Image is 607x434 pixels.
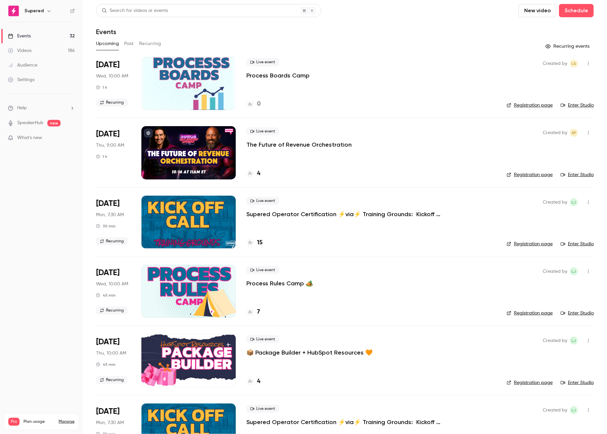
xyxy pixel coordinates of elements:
[246,308,260,316] a: 7
[96,281,128,287] span: Wed, 10:00 AM
[559,4,594,17] button: Schedule
[17,105,27,112] span: Help
[96,126,131,179] div: Oct 16 Thu, 11:00 AM (America/New York)
[96,28,116,36] h1: Events
[17,120,43,126] a: SpeakerHub
[96,60,120,70] span: [DATE]
[257,100,261,109] h4: 0
[543,129,567,137] span: Created by
[96,73,128,79] span: Wed, 10:00 AM
[561,171,594,178] a: Enter Studio
[96,265,131,318] div: Oct 22 Wed, 12:00 PM (America/New York)
[96,307,128,314] span: Recurring
[8,418,20,426] span: Pro
[96,212,124,218] span: Mon, 7:30 AM
[96,154,107,159] div: 1 h
[572,129,576,137] span: AF
[257,238,263,247] h4: 15
[543,60,567,68] span: Created by
[561,310,594,316] a: Enter Studio
[570,337,578,345] span: Lindsay John
[8,33,31,39] div: Events
[96,85,107,90] div: 1 h
[96,223,116,229] div: 30 min
[543,198,567,206] span: Created by
[96,334,131,387] div: Oct 23 Thu, 12:00 PM (America/New York)
[246,197,279,205] span: Live event
[246,72,310,79] a: Process Boards Camp
[24,419,55,424] span: Plan usage
[507,310,553,316] a: Registration page
[570,406,578,414] span: Lindsay John
[96,237,128,245] span: Recurring
[67,135,75,141] iframe: Noticeable Trigger
[124,38,134,49] button: Past
[96,267,120,278] span: [DATE]
[507,379,553,386] a: Registration page
[543,337,567,345] span: Created by
[507,241,553,247] a: Registration page
[246,418,445,426] a: Supered Operator Certification ⚡️via⚡️ Training Grounds: Kickoff Call
[570,129,578,137] span: Ashley Freter
[246,377,260,386] a: 4
[246,279,313,287] a: Process Rules Camp 🏕️
[246,100,261,109] a: 0
[246,210,445,218] a: Supered Operator Certification ⚡️via⚡️ Training Grounds: Kickoff Call
[96,57,131,110] div: Oct 15 Wed, 10:00 AM (America/Denver)
[139,38,161,49] button: Recurring
[257,169,260,178] h4: 4
[96,142,124,149] span: Thu, 9:00 AM
[96,362,116,367] div: 45 min
[570,267,578,275] span: Lindsay John
[59,419,75,424] a: Manage
[96,419,124,426] span: Mon, 7:30 AM
[96,38,119,49] button: Upcoming
[96,129,120,139] span: [DATE]
[572,198,576,206] span: LJ
[17,134,42,141] span: What's new
[8,62,37,69] div: Audience
[507,102,553,109] a: Registration page
[25,8,44,14] h6: Supered
[257,308,260,316] h4: 7
[96,293,116,298] div: 45 min
[96,406,120,417] span: [DATE]
[561,379,594,386] a: Enter Studio
[572,267,576,275] span: LJ
[543,406,567,414] span: Created by
[246,141,352,149] a: The Future of Revenue Orchestration
[246,58,279,66] span: Live event
[47,120,61,126] span: new
[246,405,279,413] span: Live event
[96,376,128,384] span: Recurring
[246,238,263,247] a: 15
[570,198,578,206] span: Lindsay John
[246,266,279,274] span: Live event
[570,60,578,68] span: Lindsey Smith
[572,406,576,414] span: LJ
[246,349,373,357] a: 📦 Package Builder + HubSpot Resources 🧡
[8,6,19,16] img: Supered
[96,350,126,357] span: Thu, 10:00 AM
[561,241,594,247] a: Enter Studio
[96,337,120,347] span: [DATE]
[542,41,594,52] button: Recurring events
[246,335,279,343] span: Live event
[8,47,31,54] div: Videos
[507,171,553,178] a: Registration page
[572,337,576,345] span: LJ
[246,127,279,135] span: Live event
[8,76,34,83] div: Settings
[96,196,131,249] div: Oct 20 Mon, 9:30 AM (America/New York)
[572,60,576,68] span: LS
[519,4,556,17] button: New video
[561,102,594,109] a: Enter Studio
[96,198,120,209] span: [DATE]
[102,7,168,14] div: Search for videos or events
